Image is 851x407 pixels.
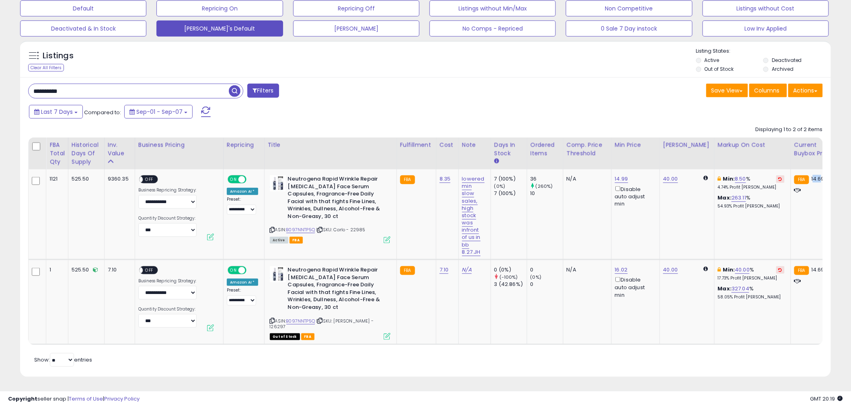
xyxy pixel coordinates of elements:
button: Actions [788,84,823,97]
div: 7 (100%) [494,190,527,197]
small: (-100%) [499,274,518,280]
span: 2025-09-15 20:19 GMT [810,395,843,403]
div: Min Price [615,141,656,149]
div: % [718,175,785,190]
div: % [718,266,785,281]
label: Archived [772,66,793,72]
div: Cost [440,141,455,149]
h5: Listings [43,50,74,62]
div: 1121 [49,175,62,183]
label: Business Repricing Strategy: [138,278,197,284]
label: Business Repricing Strategy: [138,187,197,193]
span: Compared to: [84,109,121,116]
button: Filters [247,84,279,98]
button: Save View [706,84,748,97]
small: (0%) [530,274,542,280]
small: (260%) [536,183,553,189]
button: Listings without Min/Max [430,0,556,16]
a: B097NNTP5Q [286,318,315,325]
button: Last 7 Days [29,105,83,119]
a: 40.00 [663,266,678,274]
th: The percentage added to the cost of goods (COGS) that forms the calculator for Min & Max prices. [714,138,791,169]
b: Min: [723,266,735,273]
img: 41yR2LorIXL._SL40_.jpg [270,266,286,282]
span: OFF [143,176,156,183]
div: Current Buybox Price [794,141,836,158]
span: OFF [245,267,258,274]
label: Quantity Discount Strategy: [138,216,197,221]
b: Min: [723,175,735,183]
span: FBA [290,237,303,244]
p: 58.05% Profit [PERSON_NAME] [718,294,785,300]
a: Terms of Use [69,395,103,403]
div: Displaying 1 to 2 of 2 items [756,126,823,134]
a: 7.10 [440,266,449,274]
a: 40.00 [663,175,678,183]
div: 3 (42.86%) [494,281,527,288]
span: ON [228,176,238,183]
a: 327.04 [732,285,749,293]
a: 263.11 [732,194,746,202]
div: Preset: [227,197,258,215]
div: Disable auto adjust min [615,275,654,298]
strong: Copyright [8,395,37,403]
div: Amazon AI * [227,188,258,195]
div: 525.50 [72,175,98,183]
div: Note [462,141,487,149]
div: N/A [567,266,605,273]
span: OFF [245,176,258,183]
p: 17.73% Profit [PERSON_NAME] [718,275,785,281]
b: Neutrogena Rapid Wrinkle Repair [MEDICAL_DATA] Face Serum Capsules, Fragrance-Free Daily Facial w... [288,175,386,222]
div: Disable auto adjust min [615,185,654,208]
div: seller snap | | [8,395,140,403]
div: Days In Stock [494,141,524,158]
a: lowered min slow sales, high stock was infront of us in bb 8.27.JH [462,175,485,256]
a: 40.00 [735,266,750,274]
div: ASIN: [270,266,391,339]
small: Days In Stock. [494,158,499,165]
div: Comp. Price Threshold [567,141,608,158]
div: 7.10 [108,266,129,273]
label: Active [705,57,719,64]
div: Business Pricing [138,141,220,149]
div: ASIN: [270,175,391,243]
label: Deactivated [772,57,802,64]
span: Sep-01 - Sep-07 [136,108,183,116]
div: % [718,194,785,209]
div: N/A [567,175,605,183]
div: 10 [530,190,563,197]
div: Clear All Filters [28,64,64,72]
div: 0 [530,266,563,273]
a: 8.50 [735,175,746,183]
span: OFF [143,267,156,274]
span: Show: entries [34,356,92,364]
div: 7 (100%) [494,175,527,183]
div: 525.50 [72,266,98,273]
span: ON [228,267,238,274]
button: 0 Sale 7 Day instock [566,21,692,37]
a: 14.99 [615,175,628,183]
button: Low Inv Applied [703,21,829,37]
small: FBA [794,266,809,275]
button: No Comps - Repriced [430,21,556,37]
div: 9360.35 [108,175,129,183]
button: Repricing Off [293,0,419,16]
small: FBA [794,175,809,184]
button: [PERSON_NAME]'s Default [156,21,283,37]
button: [PERSON_NAME] [293,21,419,37]
div: Ordered Items [530,141,560,158]
span: 14.69 [811,266,824,273]
div: FBA Total Qty [49,141,65,166]
p: 54.93% Profit [PERSON_NAME] [718,203,785,209]
span: | SKU: [PERSON_NAME] - 126297 [270,318,374,330]
small: FBA [400,266,415,275]
button: Deactivated & In Stock [20,21,146,37]
small: FBA [400,175,415,184]
a: Privacy Policy [104,395,140,403]
div: 36 [530,175,563,183]
b: Neutrogena Rapid Wrinkle Repair [MEDICAL_DATA] Face Serum Capsules, Fragrance-Free Daily Facial w... [288,266,386,313]
b: Max: [718,194,732,201]
a: B097NNTP5Q [286,226,315,233]
span: All listings currently available for purchase on Amazon [270,237,288,244]
div: Amazon AI * [227,279,258,286]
